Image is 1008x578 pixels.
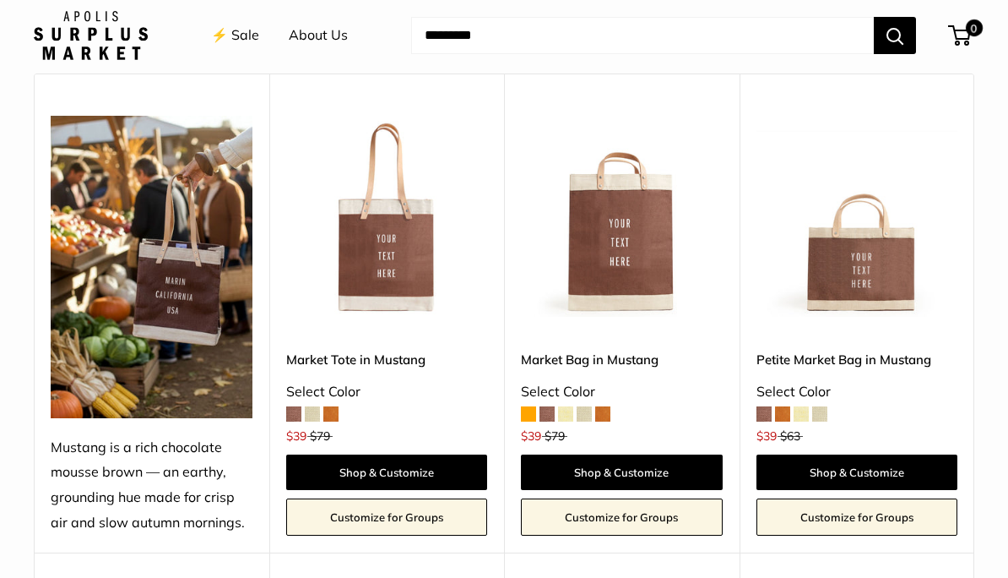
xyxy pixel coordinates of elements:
a: Market Tote in MustangMarket Tote in Mustang [286,116,488,318]
div: Select Color [756,379,958,405]
a: Shop & Customize [286,455,488,490]
a: 0 [950,25,971,46]
input: Search... [411,17,874,54]
img: Petite Market Bag in Mustang [756,116,958,318]
div: Mustang is a rich chocolate mousse brown — an earthy, grounding hue made for crisp air and slow a... [51,435,252,537]
span: $63 [780,428,800,444]
img: Market Tote in Mustang [286,116,488,318]
img: Mustang is a rich chocolate mousse brown — an earthy, grounding hue made for crisp air and slow a... [51,116,252,418]
a: Shop & Customize [756,455,958,490]
span: $39 [756,428,777,444]
a: Customize for Groups [521,499,723,536]
span: $39 [286,428,306,444]
div: Select Color [521,379,723,405]
a: Petite Market Bag in MustangPetite Market Bag in Mustang [756,116,958,318]
img: Apolis: Surplus Market [34,11,148,60]
a: Customize for Groups [756,499,958,536]
a: About Us [289,23,348,48]
a: Market Tote in Mustang [286,350,488,369]
a: Petite Market Bag in Mustang [756,350,958,369]
a: Market Bag in Mustang [521,350,723,369]
span: 0 [966,19,983,36]
a: Customize for Groups [286,499,488,536]
span: $39 [521,428,541,444]
a: Shop & Customize [521,455,723,490]
button: Search [874,17,916,54]
img: Market Bag in Mustang [521,116,723,318]
div: Select Color [286,379,488,405]
a: Market Bag in MustangMarket Bag in Mustang [521,116,723,318]
span: $79 [545,428,565,444]
span: $79 [310,428,330,444]
a: ⚡️ Sale [211,23,259,48]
